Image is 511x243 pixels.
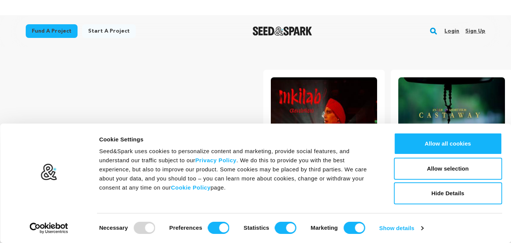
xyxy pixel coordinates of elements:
button: Hide Details [394,182,502,204]
div: Seed&Spark uses cookies to personalize content and marketing, provide social features, and unders... [99,147,377,192]
img: Castaway image [398,77,505,150]
strong: Preferences [169,224,202,231]
a: Usercentrics Cookiebot - opens in a new window [16,223,82,234]
div: Cookie Settings [99,135,377,144]
strong: Necessary [99,224,128,231]
img: logo [40,163,57,181]
button: Allow all cookies [394,133,502,155]
a: Show details [379,223,423,234]
a: Privacy Policy [195,157,236,163]
img: Seed&Spark Logo Dark Mode [253,27,312,36]
a: Fund a project [26,24,78,38]
a: Cookie Policy [171,184,211,191]
strong: Marketing [311,224,338,231]
a: Start a project [82,24,136,38]
a: Sign up [465,25,485,37]
p: Crowdfunding that . [54,123,233,214]
a: Login [444,25,459,37]
img: Inkilab image [271,77,377,150]
strong: Statistics [244,224,269,231]
a: Seed&Spark Homepage [253,27,312,36]
button: Allow selection [394,158,502,180]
